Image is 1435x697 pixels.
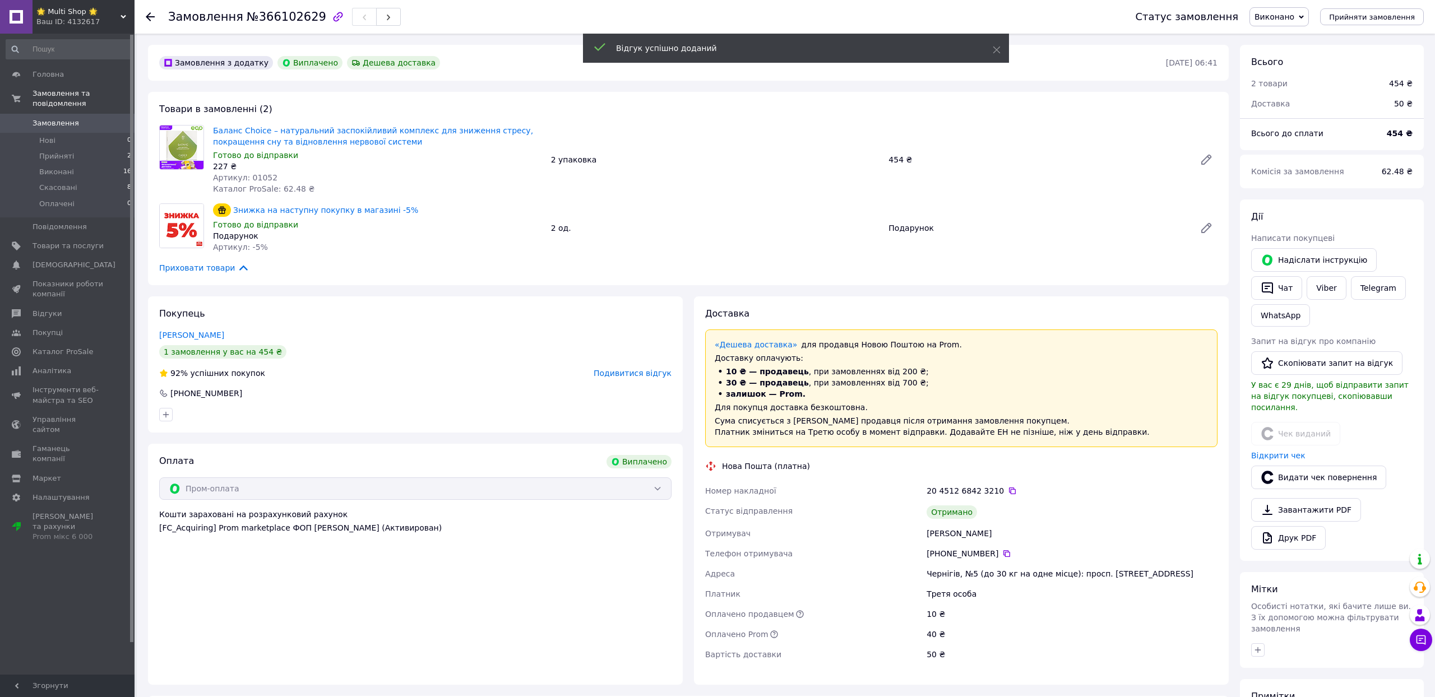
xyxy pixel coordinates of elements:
[705,549,793,558] span: Телефон отримувача
[1382,167,1413,176] span: 62.48 ₴
[33,366,71,376] span: Аналітика
[168,10,243,24] span: Замовлення
[884,152,1191,168] div: 454 ₴
[33,328,63,338] span: Покупці
[1251,129,1323,138] span: Всього до сплати
[705,610,794,619] span: Оплачено продавцем
[1251,498,1361,522] a: Завантажити PDF
[594,369,672,378] span: Подивитися відгук
[127,136,131,146] span: 0
[924,564,1220,584] div: Чернігів, №5 (до 30 кг на одне місце): просп. [STREET_ADDRESS]
[33,222,87,232] span: Повідомлення
[1251,351,1402,375] button: Скопіювати запит на відгук
[1251,526,1326,550] a: Друк PDF
[1251,99,1290,108] span: Доставка
[33,385,104,405] span: Інструменти веб-майстра та SEO
[159,456,194,466] span: Оплата
[170,369,188,378] span: 92%
[33,89,135,109] span: Замовлення та повідомлення
[213,173,277,182] span: Артикул: 01052
[924,523,1220,543] div: [PERSON_NAME]
[705,529,751,538] span: Отримувач
[616,43,965,54] div: Відгук успішно доданий
[1251,167,1344,176] span: Комісія за замовлення
[705,486,776,495] span: Номер накладної
[927,485,1218,496] div: 20 4512 6842 3210
[33,512,104,542] span: [PERSON_NAME] та рахунки
[127,199,131,209] span: 0
[233,206,418,215] a: Знижка на наступну покупку в магазині -5%
[719,461,813,472] div: Нова Пошта (платна)
[1251,451,1306,460] a: Відкрити чек
[924,624,1220,644] div: 40 ₴
[1166,58,1218,67] time: [DATE] 06:41
[705,650,781,659] span: Вартість доставки
[927,548,1218,559] div: [PHONE_NUMBER]
[33,309,62,319] span: Відгуки
[715,415,1208,438] div: Сума списується з [PERSON_NAME] продавця після отримання замовлення покупцем. Платник зміниться н...
[39,199,75,209] span: Оплачені
[159,104,272,114] span: Товари в замовленні (2)
[160,204,203,248] img: Знижка на наступну покупку в магазині -5%
[169,388,243,399] div: [PHONE_NUMBER]
[213,243,268,252] span: Артикул: -5%
[159,262,249,274] span: Приховати товари
[924,584,1220,604] div: Третя особа
[33,118,79,128] span: Замовлення
[6,39,132,59] input: Пошук
[726,389,806,398] span: залишок — Prom.
[39,136,55,146] span: Нові
[1255,12,1294,21] span: Виконано
[726,378,809,387] span: 30 ₴ — продавець
[705,630,769,639] span: Оплачено Prom
[159,345,286,359] div: 1 замовлення у вас на 454 ₴
[1329,13,1415,21] span: Прийняти замовлення
[213,184,314,193] span: Каталог ProSale: 62.48 ₴
[39,183,77,193] span: Скасовані
[277,56,342,69] div: Виплачено
[1251,276,1302,300] button: Чат
[159,368,265,379] div: успішних покупок
[127,151,131,161] span: 2
[1251,466,1386,489] button: Видати чек повернення
[159,522,672,533] div: [FC_Acquiring] Prom marketplace ФОП [PERSON_NAME] (Активирован)
[33,492,90,503] span: Налаштування
[213,220,298,229] span: Готово до відправки
[33,415,104,435] span: Управління сайтом
[39,167,74,177] span: Виконані
[160,126,203,169] img: Баланс Choice – натуральний заспокійливий комплекс для зниження стресу, покращення сну та відновл...
[213,126,533,146] a: Баланс Choice – натуральний заспокійливий комплекс для зниження стресу, покращення сну та відновл...
[924,604,1220,624] div: 10 ₴
[715,340,797,349] a: «Дешева доставка»
[715,352,1208,364] div: Доставку оплачують:
[1251,248,1377,272] button: Надіслати інструкцію
[726,367,809,376] span: 10 ₴ — продавець
[705,569,735,578] span: Адреса
[1251,380,1409,412] span: У вас є 29 днів, щоб відправити запит на відгук покупцеві, скопіювавши посилання.
[213,161,542,172] div: 227 ₴
[123,167,131,177] span: 16
[159,331,224,340] a: [PERSON_NAME]
[715,366,1208,377] li: , при замовленнях від 200 ₴;
[33,444,104,464] span: Гаманець компанії
[159,509,672,533] div: Кошти зараховані на розрахунковий рахунок
[1251,57,1283,67] span: Всього
[715,402,1208,413] div: Для покупця доставка безкоштовна.
[1307,276,1346,300] a: Viber
[213,230,542,241] div: Подарунок
[1251,234,1335,243] span: Написати покупцеві
[1387,129,1413,138] b: 454 ₴
[33,241,104,251] span: Товари та послуги
[213,151,298,160] span: Готово до відправки
[1251,584,1278,594] span: Мітки
[1387,91,1419,116] div: 50 ₴
[347,56,440,69] div: Дешева доставка
[1351,276,1406,300] a: Telegram
[33,347,93,357] span: Каталог ProSale
[927,505,977,519] div: Отримано
[547,220,885,236] div: 2 од.
[607,455,672,468] div: Виплачено
[1410,629,1432,651] button: Чат з покупцем
[1320,8,1424,25] button: Прийняти замовлення
[1195,217,1218,239] a: Редагувати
